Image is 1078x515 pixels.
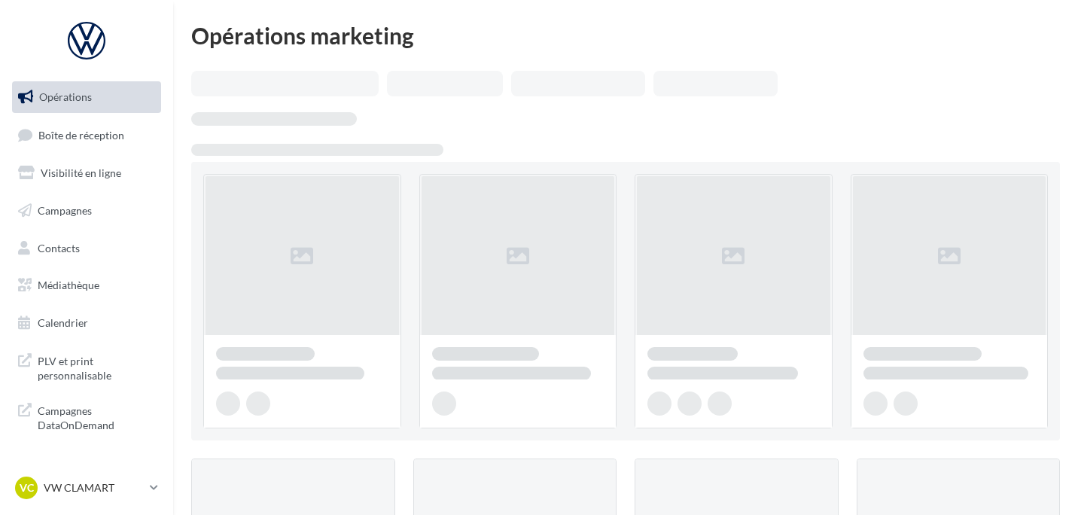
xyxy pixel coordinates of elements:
span: VC [20,480,34,495]
a: Calendrier [9,307,164,339]
a: Médiathèque [9,270,164,301]
a: Contacts [9,233,164,264]
p: VW CLAMART [44,480,144,495]
a: Campagnes [9,195,164,227]
a: Visibilité en ligne [9,157,164,189]
a: VC VW CLAMART [12,474,161,502]
span: Campagnes DataOnDemand [38,401,155,433]
a: PLV et print personnalisable [9,345,164,389]
span: Opérations [39,90,92,103]
a: Campagnes DataOnDemand [9,395,164,439]
span: Boîte de réception [38,128,124,141]
span: Visibilité en ligne [41,166,121,179]
span: PLV et print personnalisable [38,351,155,383]
span: Contacts [38,241,80,254]
span: Médiathèque [38,279,99,291]
a: Opérations [9,81,164,113]
div: Opérations marketing [191,24,1060,47]
span: Campagnes [38,204,92,217]
span: Calendrier [38,316,88,329]
a: Boîte de réception [9,119,164,151]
